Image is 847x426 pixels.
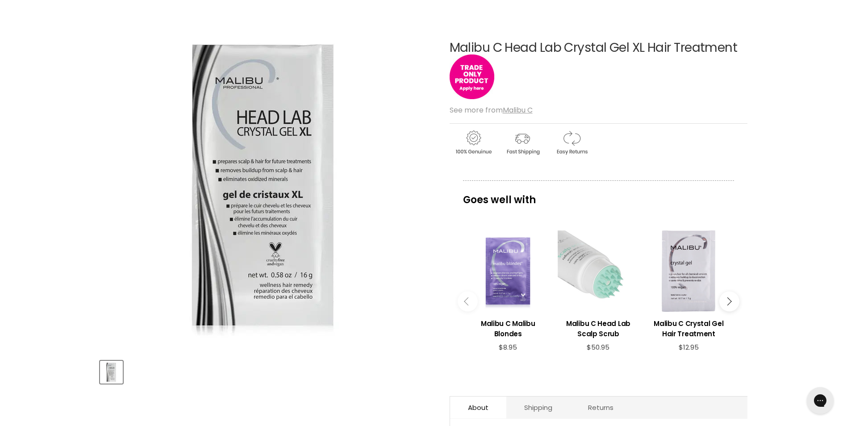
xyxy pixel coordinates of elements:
[558,318,639,339] h3: Malibu C Head Lab Scalp Scrub
[503,105,533,115] a: Malibu C
[648,230,729,312] a: View product:Malibu C Crystal Gel Hair Treatment
[648,312,729,343] a: View product:Malibu C Crystal Gel Hair Treatment
[499,342,517,352] span: $8.95
[570,397,631,418] a: Returns
[99,358,435,384] div: Product thumbnails
[558,230,639,312] a: View product:Malibu C Head Lab Scalp Scrub
[587,342,609,352] span: $50.95
[450,105,533,115] span: See more from
[450,397,506,418] a: About
[506,397,570,418] a: Shipping
[467,312,549,343] a: View product:Malibu C Malibu Blondes
[450,41,747,55] h1: Malibu C Head Lab Crystal Gel XL Hair Treatment
[100,19,434,352] div: Malibu C Head Lab Crystal Gel XL Hair Treatment image. Click or Scroll to Zoom.
[802,384,838,417] iframe: Gorgias live chat messenger
[499,129,546,156] img: shipping.gif
[467,318,549,339] h3: Malibu C Malibu Blondes
[558,312,639,343] a: View product:Malibu C Head Lab Scalp Scrub
[648,318,729,339] h3: Malibu C Crystal Gel Hair Treatment
[548,129,595,156] img: returns.gif
[101,362,122,383] img: Malibu C Head Lab Crystal Gel XL Hair Treatment
[463,180,734,210] p: Goes well with
[100,361,123,384] button: Malibu C Head Lab Crystal Gel XL Hair Treatment
[450,129,497,156] img: genuine.gif
[679,342,699,352] span: $12.95
[450,54,494,99] img: tradeonly_small.jpg
[110,29,423,342] img: Malibu C Head Lab Crystal Gel XL Hair Treatment
[467,230,549,312] a: View product:Malibu C Malibu Blondes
